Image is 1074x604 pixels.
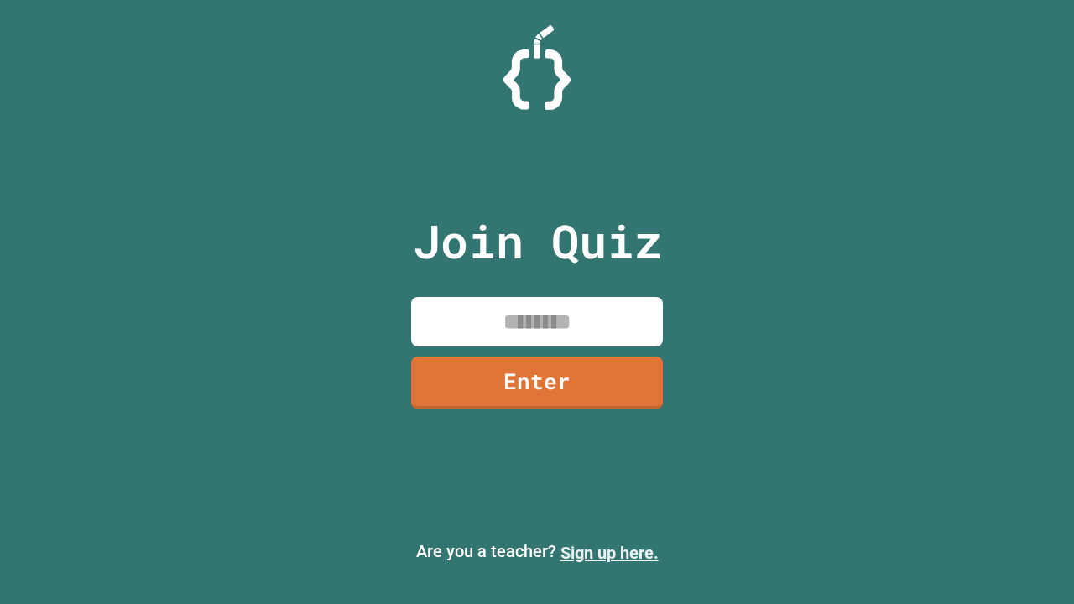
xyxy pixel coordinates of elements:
iframe: chat widget [935,464,1057,535]
img: Logo.svg [503,25,571,110]
p: Join Quiz [413,206,662,276]
a: Sign up here. [560,543,659,563]
p: Are you a teacher? [13,539,1061,565]
a: Enter [411,357,663,409]
iframe: chat widget [1004,537,1057,587]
